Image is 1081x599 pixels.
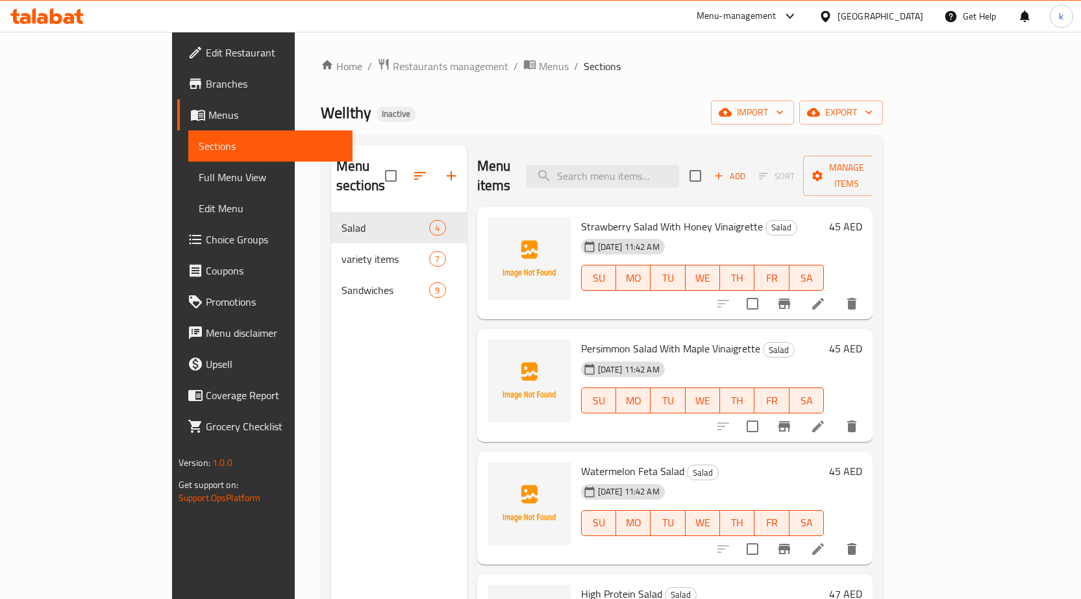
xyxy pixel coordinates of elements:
span: [DATE] 11:42 AM [593,241,665,253]
span: import [721,104,784,121]
button: Branch-specific-item [769,411,800,442]
a: Menu disclaimer [177,317,353,348]
span: SA [795,269,819,287]
span: MO [621,269,645,287]
img: Watermelon Feta Salad [488,462,571,545]
div: [GEOGRAPHIC_DATA] [838,9,923,23]
span: export [810,104,873,121]
a: Upsell [177,348,353,380]
button: FR [754,265,789,291]
button: MO [616,387,651,413]
button: SA [789,265,824,291]
button: FR [754,387,789,413]
a: Edit Restaurant [177,37,353,68]
button: delete [836,533,867,565]
button: TH [720,510,754,536]
span: Restaurants management [393,58,508,74]
a: Edit menu item [810,419,826,434]
h6: 45 AED [829,462,862,480]
span: Coupons [206,263,342,278]
span: Select to update [739,535,766,563]
span: Menu disclaimer [206,325,342,341]
span: Version: [179,454,210,471]
span: Salad [688,465,718,480]
a: Full Menu View [188,162,353,193]
a: Edit Menu [188,193,353,224]
span: Wellthy [321,98,371,127]
a: Sections [188,130,353,162]
div: items [429,251,445,267]
h6: 45 AED [829,339,862,358]
span: Inactive [377,108,416,119]
button: export [799,101,883,125]
span: Select section [682,162,709,189]
a: Restaurants management [377,58,508,75]
span: WE [691,269,715,287]
span: FR [760,391,784,410]
div: items [429,282,445,298]
div: Salad [687,465,719,480]
li: / [367,58,372,74]
span: Full Menu View [199,169,342,185]
a: Grocery Checklist [177,411,353,442]
div: variety items7 [331,243,467,275]
span: SU [587,391,611,410]
span: 4 [430,222,445,234]
span: [DATE] 11:42 AM [593,363,665,376]
span: WE [691,391,715,410]
span: variety items [342,251,429,267]
button: Manage items [803,156,890,196]
a: Support.OpsPlatform [179,489,261,506]
span: Get support on: [179,476,238,493]
div: Salad [765,220,797,236]
span: TU [656,391,680,410]
button: TU [651,387,685,413]
button: SU [581,265,616,291]
span: WE [691,513,715,532]
span: k [1059,9,1063,23]
span: Menus [208,107,342,123]
a: Choice Groups [177,224,353,255]
span: Salad [342,220,429,236]
button: Branch-specific-item [769,288,800,319]
button: WE [686,265,720,291]
span: SU [587,269,611,287]
span: Sections [199,138,342,154]
span: Menus [539,58,569,74]
span: Promotions [206,294,342,310]
button: Add [709,166,751,186]
button: delete [836,288,867,319]
div: items [429,220,445,236]
a: Promotions [177,286,353,317]
span: MO [621,391,645,410]
span: Salad [764,343,794,358]
span: Manage items [814,160,880,192]
span: TU [656,513,680,532]
button: FR [754,510,789,536]
span: SA [795,391,819,410]
span: TH [725,269,749,287]
button: import [711,101,794,125]
li: / [514,58,518,74]
span: Grocery Checklist [206,419,342,434]
span: 7 [430,253,445,265]
span: Choice Groups [206,232,342,247]
span: Add [712,169,747,184]
a: Branches [177,68,353,99]
button: SU [581,510,616,536]
div: Sandwiches [342,282,429,298]
input: search [526,165,679,188]
span: TH [725,391,749,410]
div: Inactive [377,106,416,122]
span: Coverage Report [206,387,342,403]
h2: Menu sections [336,156,385,195]
span: SA [795,513,819,532]
nav: breadcrumb [321,58,883,75]
a: Edit menu item [810,296,826,312]
button: Branch-specific-item [769,533,800,565]
button: MO [616,510,651,536]
a: Menus [523,58,569,75]
span: FR [760,269,784,287]
span: Persimmon Salad With Maple Vinaigrette [581,339,760,358]
div: Sandwiches9 [331,275,467,306]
